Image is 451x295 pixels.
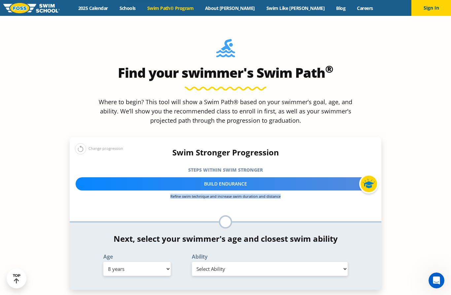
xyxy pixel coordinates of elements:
h4: Next, select your swimmer's age and closest swim ability [70,234,381,243]
a: About [PERSON_NAME] [199,5,261,11]
h5: Steps within Swim Stronger [70,165,381,175]
div: Build Endurance [76,177,375,190]
p: Refine swim technique and increase swim duration and distance [76,194,375,199]
h4: Swim Stronger Progression [70,148,381,157]
a: Swim Like [PERSON_NAME] [260,5,330,11]
img: Foss-Location-Swimming-Pool-Person.svg [216,39,235,62]
a: Blog [330,5,351,11]
a: Schools [114,5,141,11]
a: Swim Path® Program [141,5,199,11]
a: Careers [351,5,379,11]
p: Where to begin? This tool will show a Swim Path® based on your swimmer’s goal, age, and ability. ... [96,97,355,125]
label: Age [103,254,171,259]
div: TOP [13,274,20,284]
label: Ability [192,254,348,259]
iframe: Intercom live chat [429,273,444,288]
div: Change progression [75,143,123,154]
h2: Find your swimmer's Swim Path [70,65,381,81]
img: FOSS Swim School Logo [3,3,60,13]
sup: ® [325,62,333,76]
a: 2025 Calendar [72,5,114,11]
